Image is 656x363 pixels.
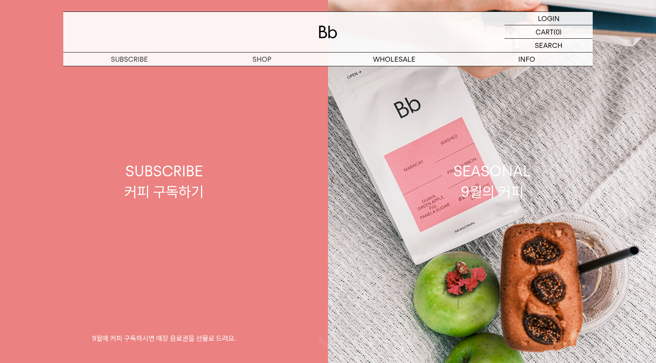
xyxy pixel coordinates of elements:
[319,26,337,38] img: 로고
[554,25,562,38] p: (0)
[196,53,328,66] a: SHOP
[535,39,562,52] p: SEARCH
[504,12,593,25] a: LOGIN
[453,161,531,202] div: SEASONAL 9월의 커피
[124,161,204,202] div: SUBSCRIBE 커피 구독하기
[538,12,560,25] p: LOGIN
[504,25,593,39] a: CART (0)
[536,25,554,38] p: CART
[328,53,460,66] p: WHOLESALE
[63,53,196,66] a: SUBSCRIBE
[460,53,593,66] p: INFO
